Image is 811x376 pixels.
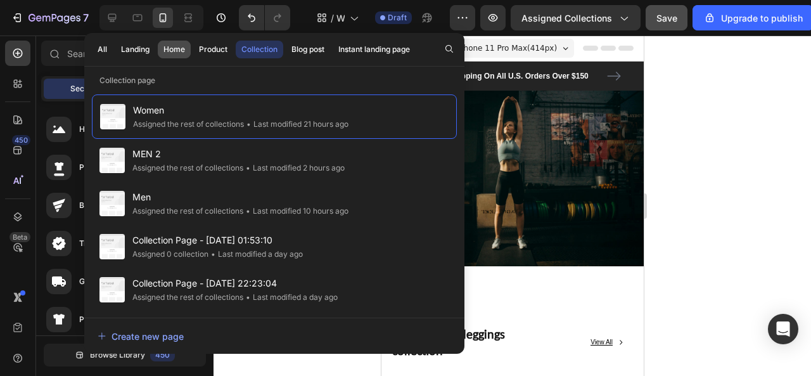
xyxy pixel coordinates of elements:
[84,74,464,87] p: Collection page
[79,275,117,288] div: Guarantee
[381,36,644,376] iframe: Design area
[79,237,135,250] div: Trusted Badges
[246,292,250,302] span: •
[336,11,345,25] span: Women
[132,248,208,261] div: Assigned 0 collection
[222,30,243,51] button: Carousel Next Arrow
[209,302,231,311] p: View All
[133,103,348,118] span: Women
[92,41,113,58] button: All
[98,44,107,55] div: All
[656,13,677,23] span: Save
[5,5,94,30] button: 7
[10,232,30,242] div: Beta
[158,41,191,58] button: Home
[132,190,348,205] span: Men
[132,233,303,248] span: Collection Page - [DATE] 01:53:10
[211,249,215,259] span: •
[338,44,410,55] div: Instant landing page
[239,5,290,30] div: Undo/Redo
[193,41,233,58] button: Product
[245,35,476,46] p: 60-DAY FREE RETURNS
[246,119,251,129] span: •
[12,135,30,145] div: 450
[521,11,612,25] span: Assigned Collections
[246,206,250,216] span: •
[121,44,150,55] div: Landing
[98,330,184,343] div: Create new page
[199,44,227,55] div: Product
[44,344,206,366] button: Browse Library450
[236,41,283,58] button: Collection
[132,276,338,291] span: Collection Page - [DATE] 22:23:04
[241,44,278,55] div: Collection
[115,41,155,58] button: Landing
[79,313,151,326] div: Product Breakdown
[244,118,348,131] div: Last modified 21 hours ago
[646,5,687,30] button: Save
[388,12,407,23] span: Draft
[243,162,345,174] div: Last modified 2 hours ago
[246,163,250,172] span: •
[163,44,185,55] div: Home
[132,162,243,174] div: Assigned the rest of collections
[83,10,89,25] p: 7
[79,123,126,136] div: Hero Section
[79,161,131,174] div: Product Detail
[90,349,145,361] span: Browse Library
[243,205,348,217] div: Last modified 10 hours ago
[132,291,243,304] div: Assigned the rest of collections
[11,290,143,323] p: High waisted leggings collection
[511,5,641,30] button: Assigned Collections
[199,296,253,317] a: View All
[79,199,105,212] div: Brands
[70,83,98,94] span: Section
[132,146,345,162] span: MEN 2
[333,41,416,58] button: Instant landing page
[243,291,338,304] div: Last modified a day ago
[768,314,798,344] div: Open Intercom Messenger
[133,118,244,131] div: Assigned the rest of collections
[331,11,334,25] span: /
[208,248,303,261] div: Last modified a day ago
[703,11,803,25] div: Upgrade to publish
[132,205,243,217] div: Assigned the rest of collections
[150,349,175,361] div: 450
[291,44,324,55] div: Blog post
[286,41,330,58] button: Blog post
[97,323,452,349] button: Create new page
[10,275,253,289] h2: WOMENS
